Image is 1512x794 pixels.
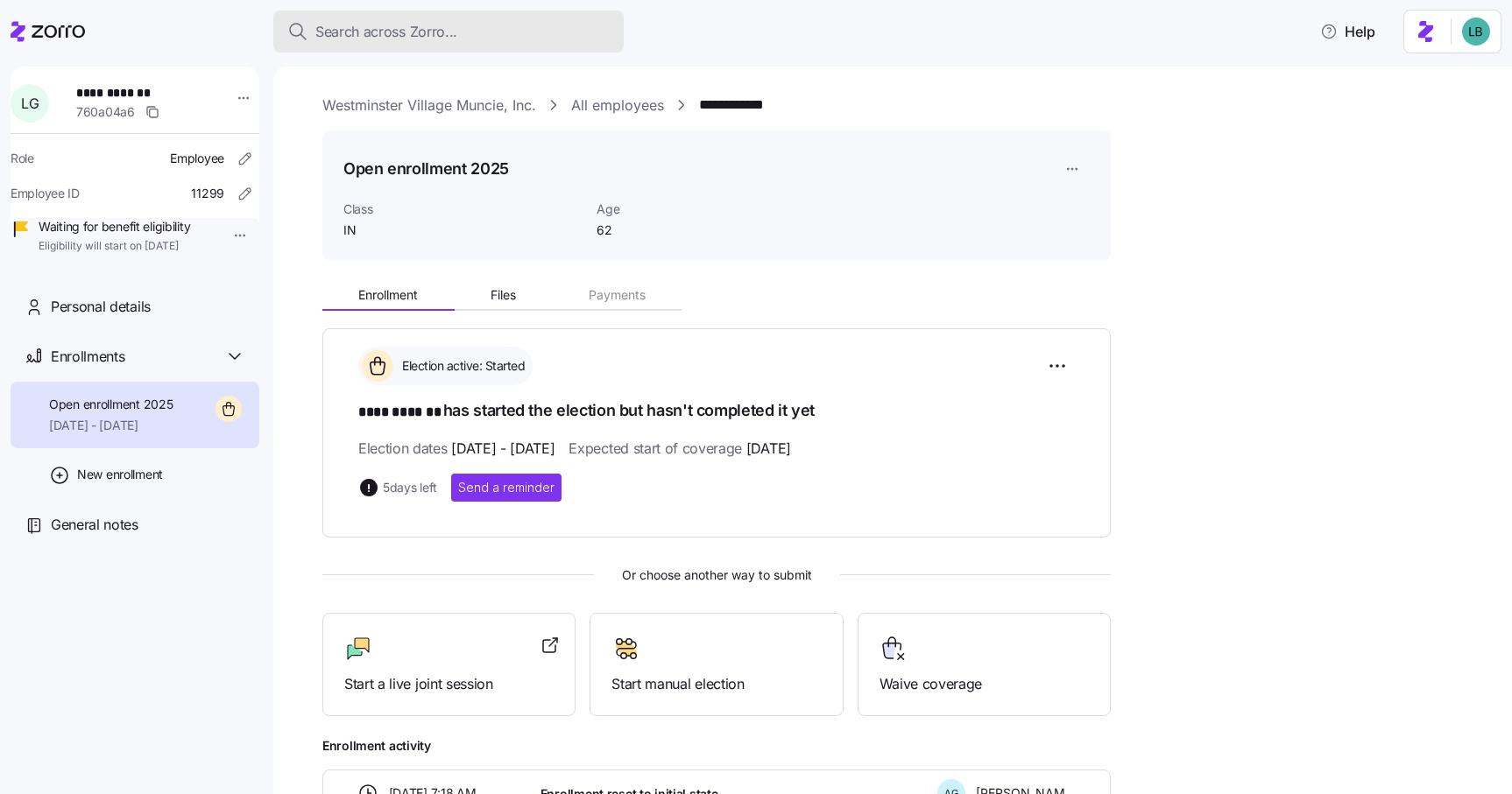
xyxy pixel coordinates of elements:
span: Personal details [51,296,151,318]
a: All employees [571,95,664,116]
span: [DATE] [746,438,791,460]
button: Help [1306,14,1389,49]
span: Expected start of coverage [569,438,790,460]
span: Files [491,289,516,301]
h1: Open enrollment 2025 [343,158,509,179]
span: IN [343,221,583,239]
h1: has started the election but hasn't completed it yet [358,399,1075,424]
button: Search across Zorro... [273,11,624,53]
span: Search across Zorro... [315,21,457,43]
span: Class [343,200,583,218]
span: Role [11,150,34,167]
span: Or choose another way to submit [322,566,1111,585]
span: New enrollment [77,466,163,483]
span: Waive coverage [880,673,1089,695]
span: General notes [51,514,138,536]
span: [DATE] - [DATE] [451,438,555,460]
span: Start manual election [611,673,821,695]
span: Eligibility will start on [DATE] [39,239,190,254]
span: 5 days left [383,479,437,496]
button: Send a reminder [451,474,562,502]
span: Election dates [358,438,555,460]
span: Employee ID [11,185,80,202]
span: [DATE] - [DATE] [49,417,173,434]
a: Westminster Village Muncie, Inc. [322,95,536,116]
span: L G [21,96,39,110]
span: Employee [170,150,224,167]
img: 55738f7c4ee29e912ff6c7eae6e0401b [1462,18,1490,46]
span: 11299 [191,185,224,202]
span: Age [597,200,773,218]
span: Enrollments [51,346,124,368]
span: Election active: Started [397,357,525,375]
span: Enrollment [358,289,418,301]
span: Enrollment activity [322,737,1111,755]
span: Open enrollment 2025 [49,396,173,413]
span: Payments [589,289,646,301]
span: Help [1320,21,1375,42]
span: Send a reminder [458,479,555,496]
span: 760a04a6 [76,103,135,121]
span: Start a live joint session [344,673,554,695]
span: Waiting for benefit eligibility [39,218,190,235]
span: 62 [597,221,773,239]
